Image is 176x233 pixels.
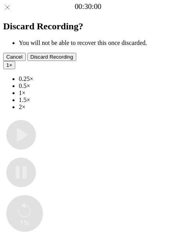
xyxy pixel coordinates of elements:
[19,90,173,97] li: 1×
[27,53,77,61] button: Discard Recording
[3,21,173,32] h2: Discard Recording?
[19,75,173,82] li: 0.25×
[19,39,173,47] li: You will not be able to recover this once discarded.
[19,104,173,111] li: 2×
[3,61,15,69] button: 1×
[19,82,173,90] li: 0.5×
[3,53,26,61] button: Cancel
[19,97,173,104] li: 1.5×
[6,62,9,68] span: 1
[75,2,101,11] a: 00:30:00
